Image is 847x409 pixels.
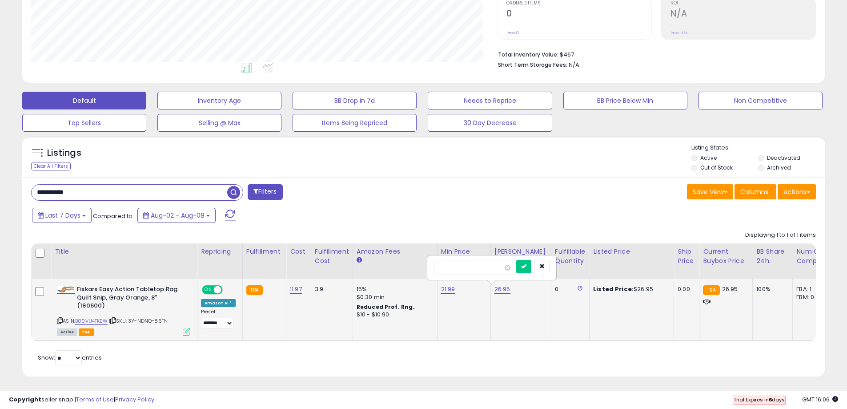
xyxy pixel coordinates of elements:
button: Top Sellers [22,114,146,132]
p: Listing States: [691,144,825,152]
small: Prev: 0 [506,30,519,36]
span: 2025-08-16 16:06 GMT [802,395,838,404]
div: seller snap | | [9,396,154,404]
span: ON [203,286,214,294]
div: Fulfillable Quantity [555,247,586,266]
b: Total Inventory Value: [498,51,558,58]
div: BB Share 24h. [756,247,789,266]
span: Show: entries [38,353,102,362]
div: Listed Price [593,247,670,256]
a: Privacy Policy [115,395,154,404]
button: 30 Day Decrease [428,114,552,132]
li: $467 [498,49,809,59]
label: Archived [767,164,791,171]
small: Prev: N/A [670,30,688,36]
div: Preset: [201,309,236,329]
label: Active [700,154,717,162]
div: Num of Comp. [796,247,829,266]
span: All listings currently available for purchase on Amazon [57,328,77,336]
button: Filters [248,184,282,200]
span: ROI [670,1,815,6]
div: Min Price [441,247,487,256]
button: Columns [735,184,776,199]
small: Amazon Fees. [357,256,362,264]
button: Aug-02 - Aug-08 [137,208,216,223]
div: Amazon AI * [201,299,236,307]
div: Clear All Filters [31,162,71,170]
div: $10 - $10.90 [357,311,430,319]
div: Ship Price [678,247,695,266]
a: 21.99 [441,285,455,294]
div: Cost [290,247,307,256]
span: N/A [569,61,579,69]
h2: 0 [506,8,651,20]
div: [PERSON_NAME] [494,247,547,256]
b: Fiskars Easy Action Tabletop Rag Quilt Snip, Gray Orange, 8" (190600) [77,285,185,312]
b: 6 [769,396,772,403]
button: BB Drop in 7d [293,92,417,109]
span: Ordered Items [506,1,651,6]
span: Aug-02 - Aug-08 [151,211,205,220]
button: Non Competitive [698,92,823,109]
div: Current Buybox Price [703,247,749,266]
button: Inventory Age [157,92,281,109]
span: Columns [740,187,768,196]
div: Fulfillment [246,247,282,256]
a: Terms of Use [76,395,114,404]
a: B00VU4TKEW [75,317,108,325]
small: FBA [246,285,263,295]
label: Out of Stock [700,164,733,171]
label: Deactivated [767,154,800,162]
div: Fulfillment Cost [315,247,349,266]
button: Items Being Repriced [293,114,417,132]
div: FBM: 0 [796,293,826,301]
button: Actions [778,184,816,199]
span: Last 7 Days [45,211,80,220]
a: 26.95 [494,285,510,294]
div: 3.9 [315,285,346,293]
div: 15% [357,285,430,293]
button: Save View [687,184,733,199]
span: Trial Expires in days [734,396,785,403]
h5: Listings [47,147,81,159]
button: BB Price Below Min [563,92,687,109]
div: Title [55,247,193,256]
b: Listed Price: [593,285,634,293]
b: Short Term Storage Fees: [498,61,567,69]
b: Reduced Prof. Rng. [357,303,415,311]
strong: Copyright [9,395,41,404]
span: | SKU: 3Y-NDNO-86TN [109,317,168,324]
button: Selling @ Max [157,114,281,132]
div: Repricing [201,247,239,256]
img: 31PmE83rqPL._SL40_.jpg [57,286,75,293]
span: OFF [221,286,236,294]
div: 0 [555,285,582,293]
div: $0.30 min [357,293,430,301]
div: ASIN: [57,285,190,335]
button: Last 7 Days [32,208,92,223]
button: Default [22,92,146,109]
div: FBA: 1 [796,285,826,293]
small: FBA [703,285,719,295]
div: 0.00 [678,285,692,293]
span: 26.95 [722,285,738,293]
div: Displaying 1 to 1 of 1 items [745,231,816,239]
h2: N/A [670,8,815,20]
span: Compared to: [93,212,134,220]
div: $26.95 [593,285,667,293]
a: 11.97 [290,285,302,294]
div: 100% [756,285,786,293]
div: Amazon Fees [357,247,434,256]
button: Needs to Reprice [428,92,552,109]
span: FBA [79,328,94,336]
